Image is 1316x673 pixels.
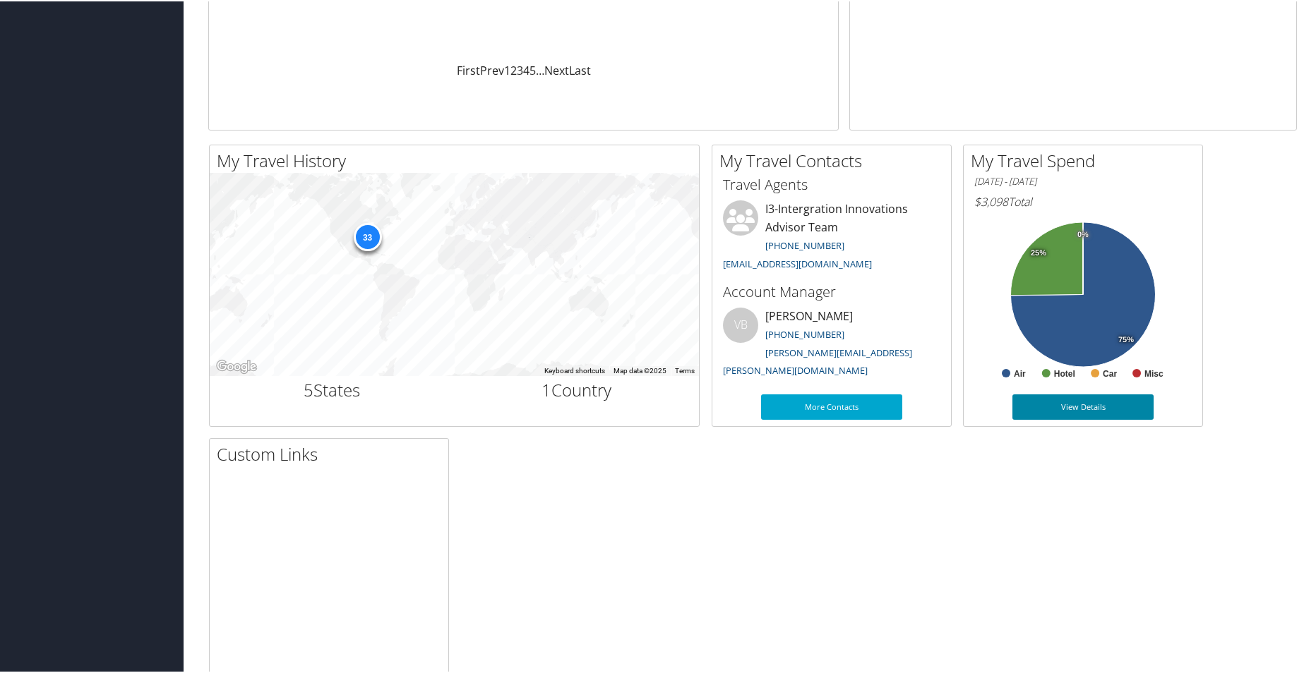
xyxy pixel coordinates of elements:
span: 5 [304,377,313,400]
h6: [DATE] - [DATE] [974,174,1192,187]
text: Car [1103,368,1117,377]
tspan: 25% [1031,248,1046,256]
a: [PERSON_NAME][EMAIL_ADDRESS][PERSON_NAME][DOMAIN_NAME] [723,345,912,376]
div: 33 [353,222,381,250]
h6: Total [974,193,1192,208]
a: 5 [530,61,536,77]
h2: My Travel Spend [971,147,1202,171]
button: Keyboard shortcuts [544,365,605,375]
span: 1 [542,377,551,400]
span: Map data ©2025 [614,365,666,373]
li: I3-Intergration Innovations Advisor Team [716,199,947,274]
a: More Contacts [761,393,902,418]
a: 1 [504,61,510,77]
a: First [457,61,480,77]
h2: My Travel Contacts [719,147,951,171]
a: Next [544,61,569,77]
a: 2 [510,61,517,77]
img: Google [213,356,260,375]
h2: My Travel History [217,147,699,171]
a: View Details [1012,393,1154,418]
span: $3,098 [974,193,1008,208]
tspan: 0% [1077,229,1089,238]
a: [EMAIL_ADDRESS][DOMAIN_NAME] [723,256,872,269]
a: 4 [523,61,530,77]
tspan: 75% [1118,334,1134,343]
div: VB [723,306,758,341]
h2: Custom Links [217,441,448,465]
h3: Travel Agents [723,174,940,193]
a: 3 [517,61,523,77]
a: Terms (opens in new tab) [675,365,695,373]
a: Open this area in Google Maps (opens a new window) [213,356,260,375]
a: [PHONE_NUMBER] [765,238,844,250]
a: Prev [480,61,504,77]
a: [PHONE_NUMBER] [765,327,844,339]
li: [PERSON_NAME] [716,306,947,382]
text: Hotel [1054,368,1075,377]
a: Last [569,61,591,77]
text: Misc [1144,368,1164,377]
h2: Country [465,377,689,401]
h2: States [220,377,444,401]
h3: Account Manager [723,281,940,301]
text: Air [1014,368,1026,377]
span: … [536,61,544,77]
